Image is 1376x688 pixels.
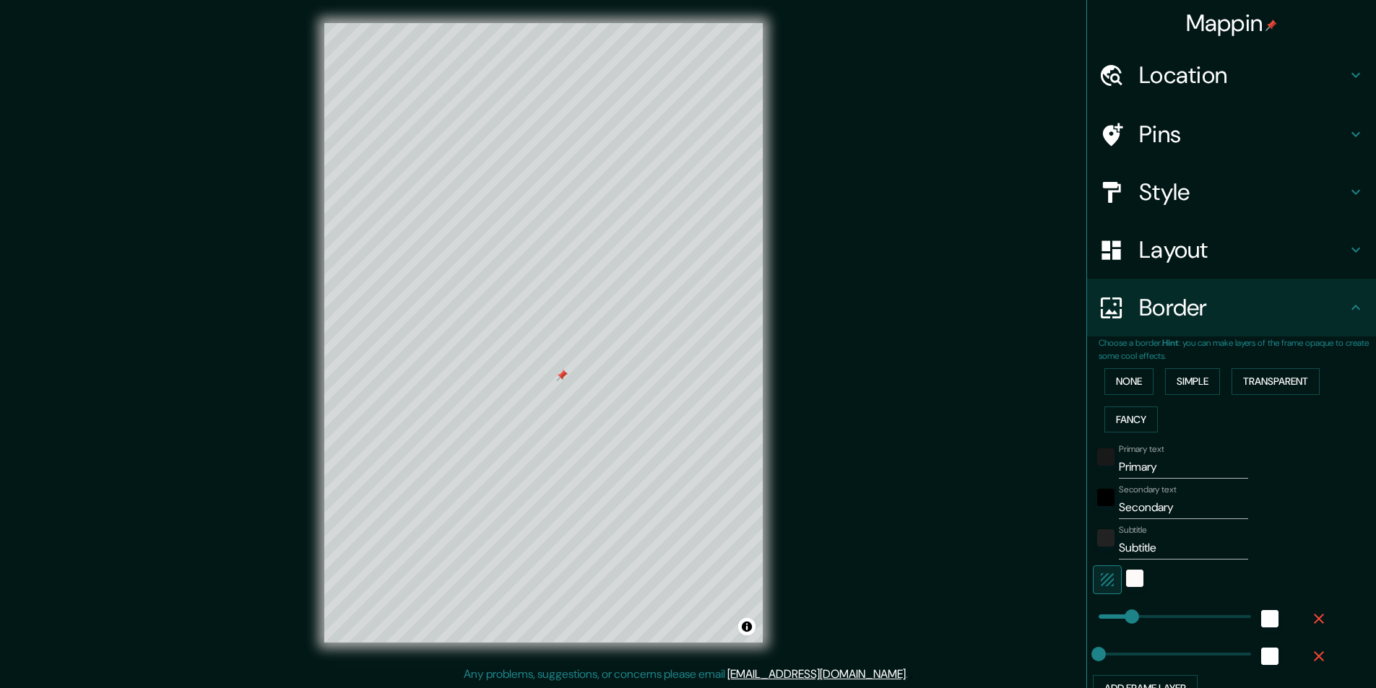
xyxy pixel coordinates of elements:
[1087,163,1376,221] div: Style
[1119,484,1177,496] label: Secondary text
[908,666,910,683] div: .
[1126,570,1143,587] button: color-FDF9F9
[1139,293,1347,322] h4: Border
[1087,279,1376,336] div: Border
[1139,120,1347,149] h4: Pins
[1099,336,1376,362] p: Choose a border. : you can make layers of the frame opaque to create some cool effects.
[738,618,756,635] button: Toggle attribution
[910,666,913,683] div: .
[1139,235,1347,264] h4: Layout
[1261,610,1278,627] button: white
[1087,221,1376,279] div: Layout
[1186,9,1278,38] h4: Mappin
[1119,524,1147,536] label: Subtitle
[1232,368,1320,395] button: Transparent
[1162,337,1179,349] b: Hint
[1165,368,1220,395] button: Simple
[1265,19,1277,31] img: pin-icon.png
[1097,448,1115,466] button: color-191919
[1119,443,1164,456] label: Primary text
[1087,105,1376,163] div: Pins
[1139,178,1347,206] h4: Style
[464,666,908,683] p: Any problems, suggestions, or concerns please email .
[1087,46,1376,104] div: Location
[1104,368,1154,395] button: None
[1104,406,1158,433] button: Fancy
[1139,61,1347,90] h4: Location
[1097,489,1115,506] button: black
[727,666,906,682] a: [EMAIL_ADDRESS][DOMAIN_NAME]
[1097,529,1115,547] button: color-222222
[1247,632,1360,672] iframe: Help widget launcher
